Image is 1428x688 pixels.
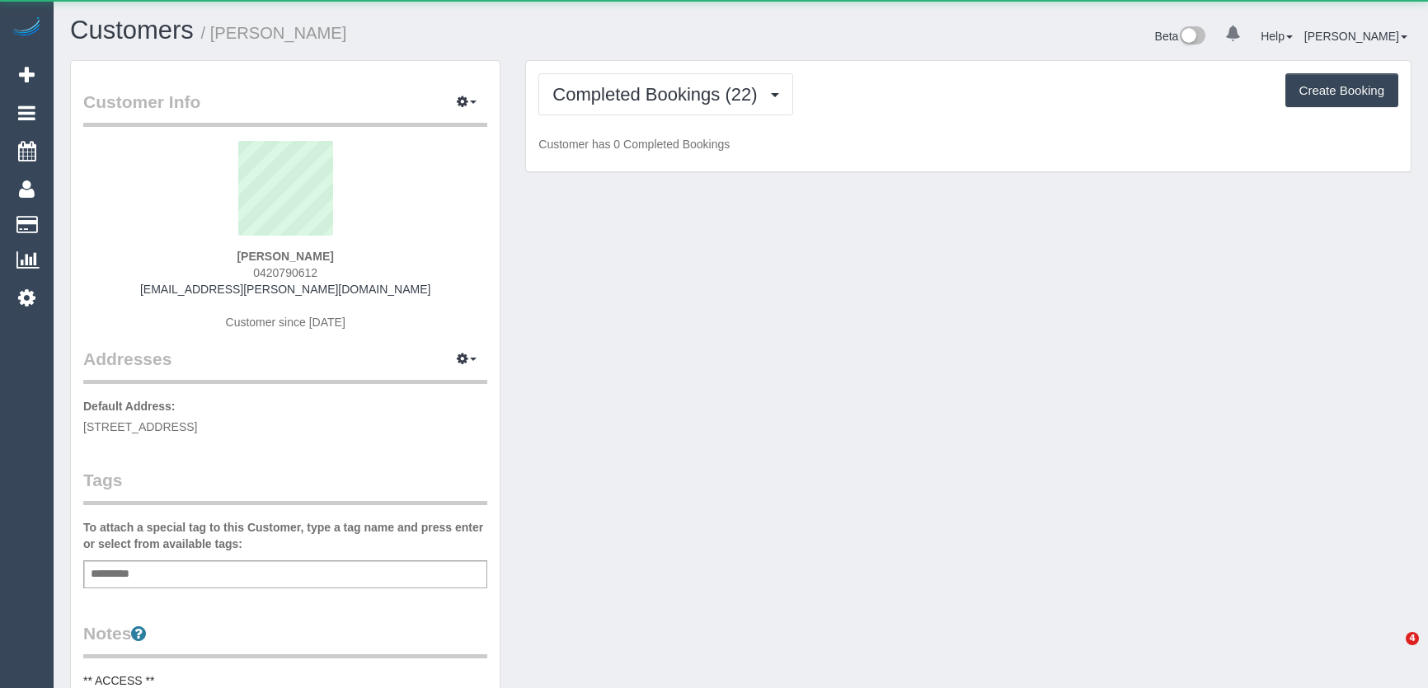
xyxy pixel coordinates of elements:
label: Default Address: [83,398,176,414]
a: Help [1261,30,1293,43]
span: [STREET_ADDRESS] [83,420,197,433]
a: Customers [70,16,194,44]
label: To attach a special tag to this Customer, type a tag name and press enter or select from availabl... [83,519,487,552]
strong: [PERSON_NAME] [237,250,333,263]
p: Customer has 0 Completed Bookings [538,136,1398,152]
span: 4 [1406,632,1419,645]
iframe: Intercom live chat [1372,632,1412,672]
span: 0420790612 [253,266,317,279]
a: [EMAIL_ADDRESS][PERSON_NAME][DOMAIN_NAME] [140,283,430,296]
legend: Customer Info [83,90,487,127]
span: Customer since [DATE] [226,316,345,329]
button: Create Booking [1285,73,1398,108]
legend: Notes [83,621,487,658]
img: New interface [1178,26,1205,48]
small: / [PERSON_NAME] [201,24,347,42]
a: [PERSON_NAME] [1304,30,1407,43]
span: Completed Bookings (22) [552,84,765,105]
a: Beta [1155,30,1206,43]
img: Automaid Logo [10,16,43,40]
legend: Tags [83,468,487,505]
button: Completed Bookings (22) [538,73,792,115]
